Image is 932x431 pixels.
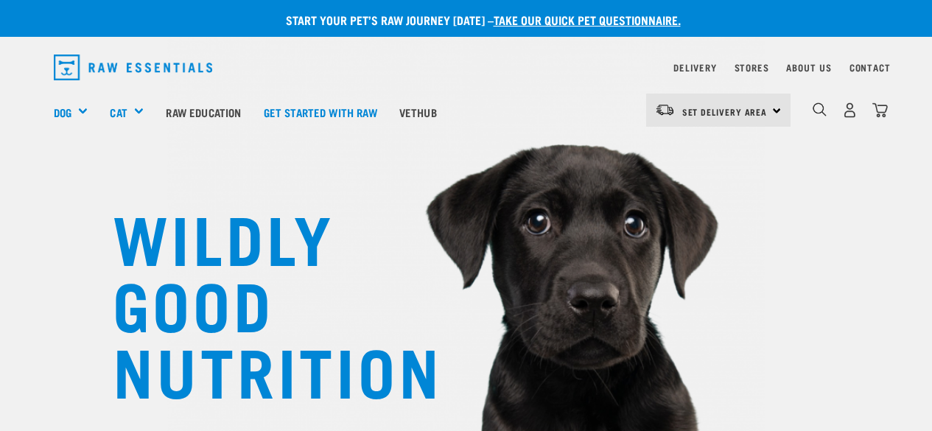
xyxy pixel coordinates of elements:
img: home-icon-1@2x.png [813,102,827,116]
nav: dropdown navigation [42,49,891,86]
img: home-icon@2x.png [872,102,888,118]
span: Set Delivery Area [682,109,768,114]
a: Contact [849,65,891,70]
a: Cat [110,104,127,121]
a: Dog [54,104,71,121]
a: Get started with Raw [253,83,388,141]
a: Vethub [388,83,448,141]
a: Delivery [673,65,716,70]
img: Raw Essentials Logo [54,55,213,80]
h1: WILDLY GOOD NUTRITION [113,203,407,402]
a: Stores [735,65,769,70]
img: van-moving.png [655,103,675,116]
a: take our quick pet questionnaire. [494,16,681,23]
a: About Us [786,65,831,70]
img: user.png [842,102,858,118]
a: Raw Education [155,83,252,141]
